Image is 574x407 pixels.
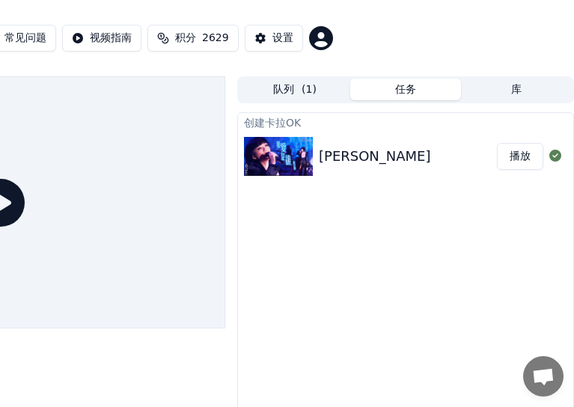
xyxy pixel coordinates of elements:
button: 设置 [245,25,303,52]
button: 积分2629 [147,25,239,52]
button: 视频指南 [62,25,141,52]
button: 队列 [239,79,350,100]
span: 积分 [175,31,196,46]
div: Open chat [523,356,564,397]
span: 2629 [202,31,229,46]
div: 创建卡拉OK [238,113,573,131]
span: ( 1 ) [302,82,317,97]
div: [PERSON_NAME] [319,146,431,167]
button: 库 [461,79,572,100]
button: 播放 [497,143,543,170]
button: 任务 [350,79,461,100]
div: 设置 [272,31,293,46]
